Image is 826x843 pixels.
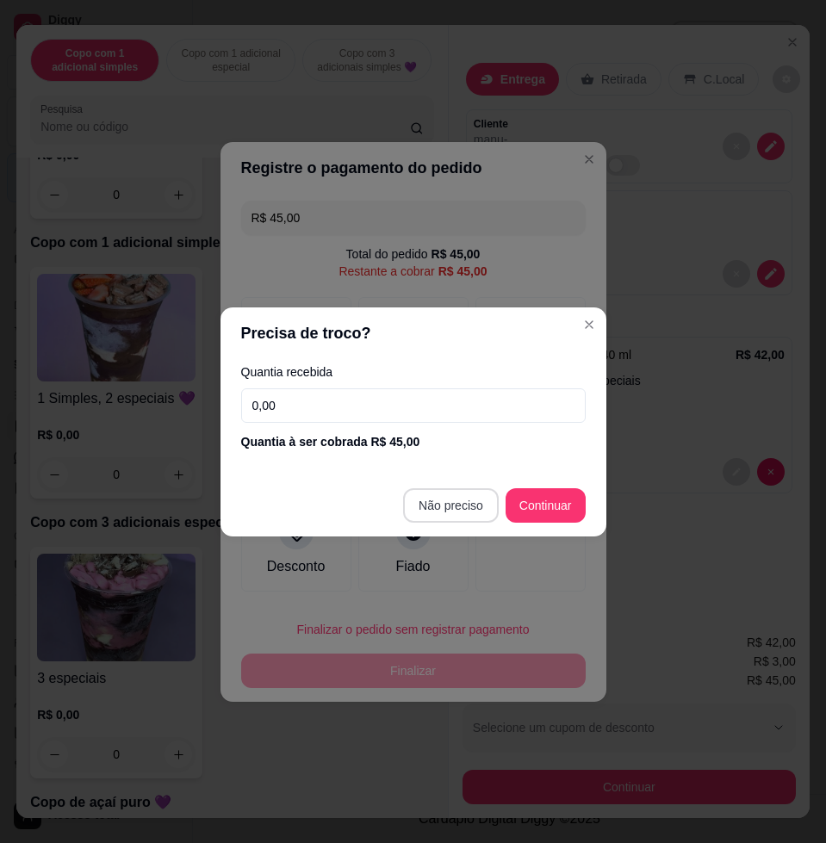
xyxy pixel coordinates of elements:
[220,307,606,359] header: Precisa de troco?
[241,433,586,450] div: Quantia à ser cobrada R$ 45,00
[575,311,603,338] button: Close
[506,488,586,523] button: Continuar
[241,366,586,378] label: Quantia recebida
[403,488,499,523] button: Não preciso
